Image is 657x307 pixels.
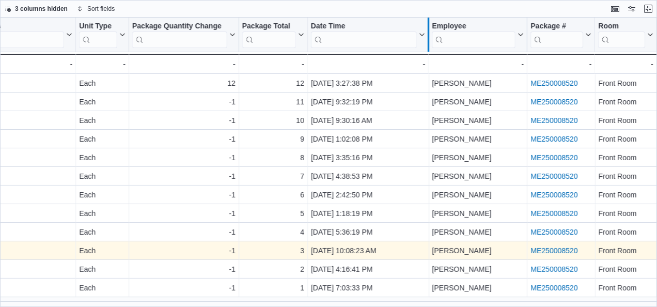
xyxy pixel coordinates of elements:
[599,189,653,201] div: Front Room
[132,226,236,238] div: -1
[132,77,236,89] div: 12
[530,58,591,70] div: -
[432,77,524,89] div: [PERSON_NAME]
[432,226,524,238] div: [PERSON_NAME]
[609,3,621,15] button: Keyboard shortcuts
[79,244,126,257] div: Each
[599,207,653,220] div: Front Room
[242,226,304,238] div: 4
[432,114,524,127] div: [PERSON_NAME]
[242,22,296,32] div: Package Total
[599,151,653,164] div: Front Room
[311,133,426,145] div: [DATE] 1:02:08 PM
[132,133,236,145] div: -1
[79,189,126,201] div: Each
[530,116,577,125] a: ME250008520
[530,153,577,162] a: ME250008520
[311,244,426,257] div: [DATE] 10:08:23 AM
[242,207,304,220] div: 5
[132,96,236,108] div: -1
[530,247,577,255] a: ME250008520
[598,22,653,48] button: Room
[1,3,72,15] button: 3 columns hidden
[242,96,304,108] div: 11
[530,209,577,218] a: ME250008520
[432,189,524,201] div: [PERSON_NAME]
[132,114,236,127] div: -1
[432,170,524,182] div: [PERSON_NAME]
[530,79,577,87] a: ME250008520
[432,58,524,70] div: -
[599,282,653,294] div: Front Room
[132,282,236,294] div: -1
[242,77,304,89] div: 12
[79,133,126,145] div: Each
[311,207,426,220] div: [DATE] 1:18:19 PM
[432,282,524,294] div: [PERSON_NAME]
[73,3,119,15] button: Sort fields
[311,226,426,238] div: [DATE] 5:36:19 PM
[432,22,515,32] div: Employee
[599,96,653,108] div: Front Room
[79,96,126,108] div: Each
[242,151,304,164] div: 8
[311,170,426,182] div: [DATE] 4:38:53 PM
[242,263,304,275] div: 2
[642,3,654,15] button: Exit fullscreen
[79,22,117,32] div: Unit Type
[432,22,524,48] button: Employee
[598,22,645,32] div: Room
[625,3,638,15] button: Display options
[242,114,304,127] div: 10
[311,151,426,164] div: [DATE] 3:35:16 PM
[15,5,68,13] span: 3 columns hidden
[530,22,583,48] div: Package URL
[598,58,653,70] div: -
[242,22,296,48] div: Package Total
[132,189,236,201] div: -1
[132,244,236,257] div: -1
[311,263,426,275] div: [DATE] 4:16:41 PM
[79,114,126,127] div: Each
[79,58,126,70] div: -
[311,114,426,127] div: [DATE] 9:30:16 AM
[432,263,524,275] div: [PERSON_NAME]
[242,22,304,48] button: Package Total
[311,22,417,48] div: Date Time
[432,22,515,48] div: Employee
[311,22,426,48] button: Date Time
[432,244,524,257] div: [PERSON_NAME]
[530,228,577,236] a: ME250008520
[311,189,426,201] div: [DATE] 2:42:50 PM
[242,133,304,145] div: 9
[132,22,227,48] div: Package Quantity Change
[530,22,583,32] div: Package #
[132,207,236,220] div: -1
[242,170,304,182] div: 7
[599,263,653,275] div: Front Room
[79,77,126,89] div: Each
[530,135,577,143] a: ME250008520
[79,207,126,220] div: Each
[311,77,426,89] div: [DATE] 3:27:38 PM
[79,226,126,238] div: Each
[79,282,126,294] div: Each
[132,22,227,32] div: Package Quantity Change
[432,207,524,220] div: [PERSON_NAME]
[599,114,653,127] div: Front Room
[242,189,304,201] div: 6
[432,151,524,164] div: [PERSON_NAME]
[132,58,236,70] div: -
[530,191,577,199] a: ME250008520
[432,96,524,108] div: [PERSON_NAME]
[87,5,115,13] span: Sort fields
[79,151,126,164] div: Each
[79,22,117,48] div: Unit Type
[530,284,577,292] a: ME250008520
[132,151,236,164] div: -1
[242,244,304,257] div: 3
[599,77,653,89] div: Front Room
[432,133,524,145] div: [PERSON_NAME]
[599,170,653,182] div: Front Room
[79,263,126,275] div: Each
